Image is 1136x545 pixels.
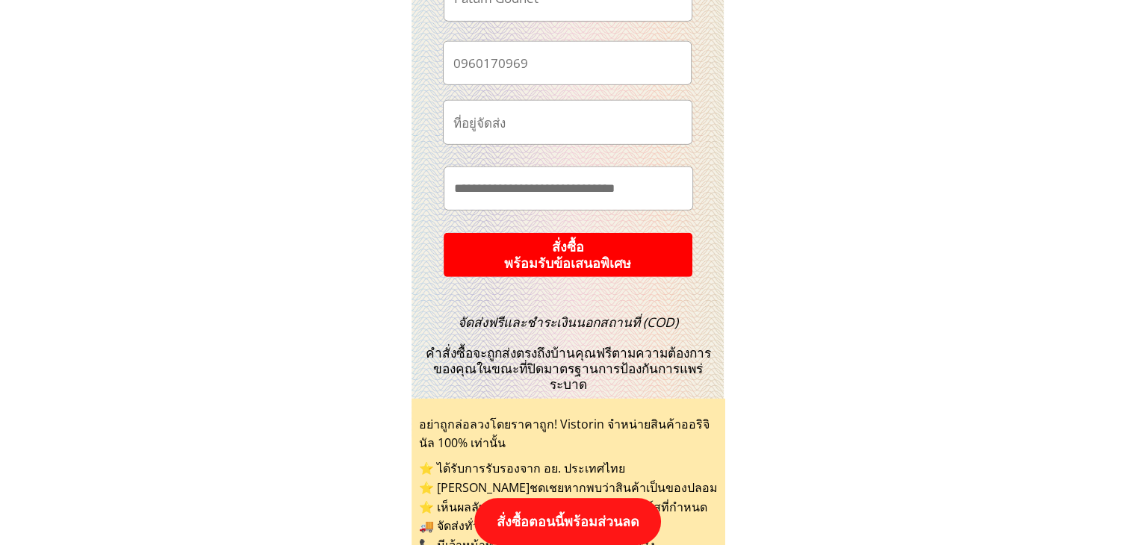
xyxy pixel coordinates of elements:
[450,42,685,84] input: เบอร์โทรศัพท์
[417,315,720,393] h3: คำสั่งซื้อจะถูกส่งตรงถึงบ้านคุณฟรีตามความต้องการของคุณในขณะที่ปิดมาตรฐานการป้องกันการแพร่ระบาด
[444,233,692,277] p: สั่งซื้อ พร้อมรับข้อเสนอพิเศษ
[458,314,678,331] span: จัดส่งฟรีและชำระเงินนอกสถานที่ (COD)
[450,101,686,144] input: ที่อยู่จัดส่ง
[419,415,718,453] div: อย่าถูกล่อลวงโดยราคาถูก! Vistorin จำหน่ายสินค้าออริจินัล 100% เท่านั้น
[474,498,661,545] p: สั่งซื้อตอนนี้พร้อมส่วนลด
